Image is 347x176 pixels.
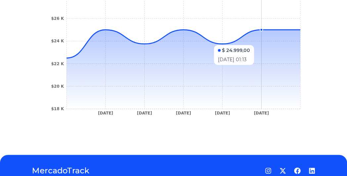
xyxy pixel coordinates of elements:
[51,84,64,89] tspan: $20 K
[279,167,286,174] a: Twitter
[51,39,64,43] tspan: $24 K
[254,111,269,115] tspan: [DATE]
[176,111,191,115] tspan: [DATE]
[265,167,272,174] a: Instagram
[215,111,230,115] tspan: [DATE]
[137,111,152,115] tspan: [DATE]
[294,167,301,174] a: Facebook
[51,107,64,111] tspan: $18 K
[309,167,315,174] a: LinkedIn
[51,62,64,66] tspan: $22 K
[51,16,64,21] tspan: $26 K
[32,165,89,176] a: MercadoTrack
[98,111,113,115] tspan: [DATE]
